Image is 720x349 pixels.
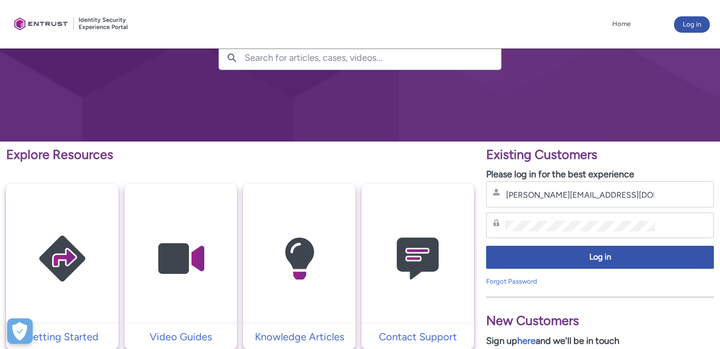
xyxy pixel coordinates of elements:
p: Explore Resources [6,145,474,165]
a: Knowledge Articles [243,329,355,344]
button: Log in [486,246,714,269]
p: Contact Support [367,329,469,344]
img: Knowledge Articles [251,204,348,314]
p: Sign up and we'll be in touch [486,334,714,348]
a: Video Guides [125,329,237,344]
input: Username [505,190,655,200]
button: Search [219,46,245,69]
p: Getting Started [11,329,113,344]
button: Open Preferences [7,318,33,344]
p: Please log in for the best experience [486,168,714,181]
img: Contact Support [369,204,466,314]
img: Getting Started [14,204,111,314]
a: here [517,335,536,346]
button: Log in [674,16,710,33]
a: Contact Support [362,329,474,344]
a: Getting Started [6,329,118,344]
p: Video Guides [130,329,232,344]
a: Forgot Password [486,277,537,285]
p: Existing Customers [486,145,714,165]
p: Knowledge Articles [248,329,350,344]
div: Cookie Preferences [7,318,33,344]
p: New Customers [486,311,714,331]
input: Search for articles, cases, videos... [245,46,501,69]
span: Log in [493,251,707,263]
a: Home [610,16,633,32]
img: Video Guides [132,204,229,314]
